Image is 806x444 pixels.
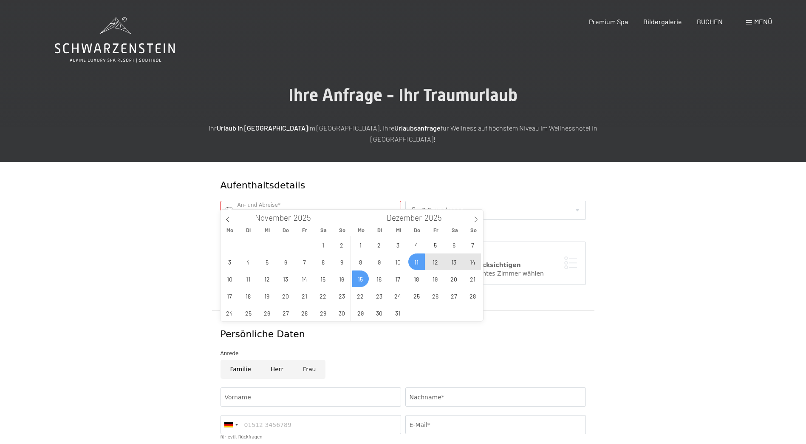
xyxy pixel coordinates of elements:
span: November 7, 2025 [296,253,313,270]
span: Dezember 13, 2025 [446,253,462,270]
span: November 26, 2025 [259,305,275,321]
span: November 10, 2025 [221,270,238,287]
span: November 22, 2025 [315,287,331,304]
span: November 9, 2025 [334,253,350,270]
div: Anrede [221,349,586,358]
span: November 11, 2025 [240,270,257,287]
span: Dezember 8, 2025 [352,253,369,270]
span: Sa [314,228,333,233]
p: Ihr im [GEOGRAPHIC_DATA]. Ihre für Wellness auf höchstem Niveau im Wellnesshotel in [GEOGRAPHIC_D... [191,122,616,144]
span: Dezember [387,214,422,222]
span: Dezember 5, 2025 [427,236,444,253]
label: für evtl. Rückfragen [221,435,263,439]
div: Persönliche Daten [221,328,586,341]
span: Mi [258,228,277,233]
span: November 28, 2025 [296,305,313,321]
span: Fr [295,228,314,233]
span: November 19, 2025 [259,287,275,304]
span: November 20, 2025 [277,287,294,304]
div: Zimmerwunsch berücksichtigen [414,261,577,270]
span: Fr [427,228,445,233]
a: BUCHEN [697,17,723,26]
span: Di [239,228,258,233]
span: November 21, 2025 [296,287,313,304]
span: So [333,228,351,233]
span: November 1, 2025 [315,236,331,253]
span: Dezember 12, 2025 [427,253,444,270]
span: November 18, 2025 [240,287,257,304]
span: Dezember 18, 2025 [408,270,425,287]
span: November 25, 2025 [240,305,257,321]
span: November 15, 2025 [315,270,331,287]
span: November 30, 2025 [334,305,350,321]
span: November 29, 2025 [315,305,331,321]
span: Dezember 2, 2025 [371,236,387,253]
span: Menü [754,17,772,26]
span: November 8, 2025 [315,253,331,270]
span: Mo [352,228,370,233]
strong: Urlaubsanfrage [394,124,441,132]
span: November 13, 2025 [277,270,294,287]
span: Ihre Anfrage - Ihr Traumurlaub [288,85,518,105]
span: Dezember 10, 2025 [390,253,406,270]
span: Dezember 3, 2025 [390,236,406,253]
span: November 3, 2025 [221,253,238,270]
span: November 5, 2025 [259,253,275,270]
span: Do [408,228,427,233]
span: Dezember 20, 2025 [446,270,462,287]
span: Dezember 24, 2025 [390,287,406,304]
span: Dezember 22, 2025 [352,287,369,304]
span: Dezember 26, 2025 [427,287,444,304]
span: Di [370,228,389,233]
strong: Urlaub in [GEOGRAPHIC_DATA] [217,124,308,132]
span: November 4, 2025 [240,253,257,270]
span: Dezember 23, 2025 [371,287,387,304]
a: Bildergalerie [643,17,682,26]
span: Dezember 6, 2025 [446,236,462,253]
span: Mi [389,228,408,233]
span: Dezember 4, 2025 [408,236,425,253]
div: Germany (Deutschland): +49 [221,416,240,434]
span: November 24, 2025 [221,305,238,321]
span: Dezember 27, 2025 [446,287,462,304]
span: Dezember 9, 2025 [371,253,387,270]
div: Ich möchte ein bestimmtes Zimmer wählen [414,270,577,278]
span: Do [277,228,295,233]
span: Dezember 1, 2025 [352,236,369,253]
span: Dezember 25, 2025 [408,287,425,304]
span: November 6, 2025 [277,253,294,270]
span: November 12, 2025 [259,270,275,287]
span: Dezember 31, 2025 [390,305,406,321]
span: Dezember 21, 2025 [464,270,481,287]
span: Dezember 28, 2025 [464,287,481,304]
input: Year [291,213,319,222]
span: November 2, 2025 [334,236,350,253]
span: Dezember 30, 2025 [371,305,387,321]
span: Dezember 17, 2025 [390,270,406,287]
a: Premium Spa [589,17,628,26]
div: Aufenthaltsdetails [221,179,524,192]
span: Dezember 16, 2025 [371,270,387,287]
span: Mo [221,228,239,233]
input: Year [422,213,450,222]
span: November [255,214,291,222]
span: Dezember 15, 2025 [352,270,369,287]
span: Dezember 14, 2025 [464,253,481,270]
span: Dezember 29, 2025 [352,305,369,321]
span: November 16, 2025 [334,270,350,287]
span: Dezember 7, 2025 [464,236,481,253]
span: November 23, 2025 [334,287,350,304]
span: Sa [445,228,464,233]
span: November 27, 2025 [277,305,294,321]
span: So [464,228,483,233]
span: November 14, 2025 [296,270,313,287]
span: November 17, 2025 [221,287,238,304]
input: 01512 3456789 [221,415,401,434]
span: Dezember 19, 2025 [427,270,444,287]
